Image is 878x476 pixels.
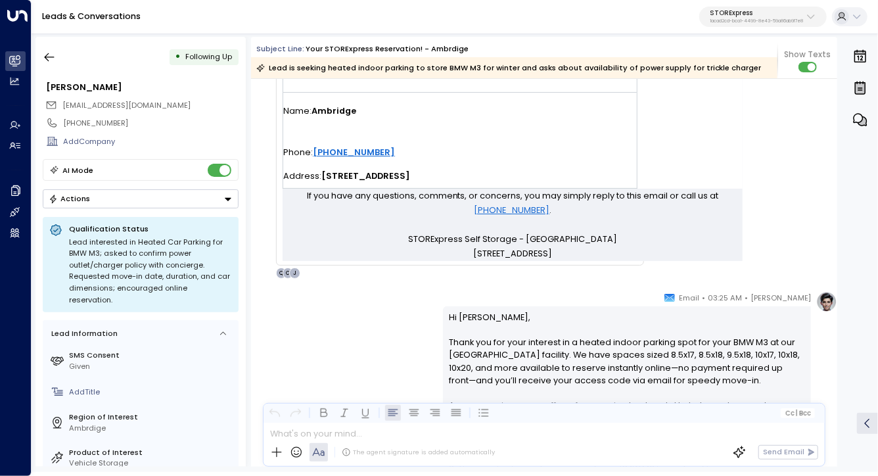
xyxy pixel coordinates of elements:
[283,189,743,218] span: If you have any questions, comments, or concerns, you may simply reply to this email or call us at .
[408,232,617,247] span: STORExpress Self Storage - [GEOGRAPHIC_DATA]
[702,291,705,304] span: •
[283,268,293,278] div: C
[49,194,90,203] div: Actions
[63,118,238,129] div: [PHONE_NUMBER]
[306,43,469,55] div: Your STORExpress Reservation! - Ambrdige
[267,405,283,421] button: Undo
[816,291,837,312] img: profile-logo.png
[288,405,304,421] button: Redo
[42,11,141,22] a: Leads & Conversations
[256,61,762,74] div: Lead is seeking heated indoor parking to store BMW M3 for winter and asks about availability of p...
[47,328,118,339] div: Lead Information
[62,164,93,177] div: AI Mode
[69,237,232,306] div: Lead interested in Heated Car Parking for BMW M3; asked to confirm power outlet/charger policy wi...
[69,412,234,423] label: Region of Interest
[283,164,321,188] span: Address:
[699,7,827,28] button: STORExpress1acad2cd-bca1-4499-8e43-59a86ab9f7e8
[784,49,831,60] span: Show Texts
[43,189,239,208] button: Actions
[69,447,234,458] label: Product of Interest
[283,99,312,123] span: Name:
[69,224,232,234] p: Qualification Status
[69,423,234,434] div: Ambrdige
[276,268,287,278] div: Q
[342,448,495,457] div: The agent signature is added automatically
[69,387,234,398] div: AddTitle
[46,81,238,93] div: [PERSON_NAME]
[283,141,313,164] span: Phone:
[710,18,803,24] p: 1acad2cd-bca1-4499-8e43-59a86ab9f7e8
[312,105,356,116] strong: Ambridge
[69,458,234,469] div: Vehicle Storage
[289,268,300,278] div: J
[745,291,748,304] span: •
[256,43,304,54] span: Subject Line:
[473,247,552,261] span: [STREET_ADDRESS]
[751,291,811,304] span: [PERSON_NAME]
[679,291,699,304] span: Email
[175,47,181,66] div: •
[185,51,232,62] span: Following Up
[313,143,395,162] a: [PHONE_NUMBER]
[43,189,239,208] div: Button group with a nested menu
[62,100,191,110] span: [EMAIL_ADDRESS][DOMAIN_NAME]
[796,410,798,417] span: |
[321,170,410,181] strong: [STREET_ADDRESS]
[69,361,234,372] div: Given
[62,100,191,111] span: brianfranks@mac.com
[710,9,803,17] p: STORExpress
[708,291,742,304] span: 03:25 AM
[781,408,815,418] button: Cc|Bcc
[785,410,811,417] span: Cc Bcc
[474,203,549,218] a: [PHONE_NUMBER]
[63,136,238,147] div: AddCompany
[69,350,234,361] label: SMS Consent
